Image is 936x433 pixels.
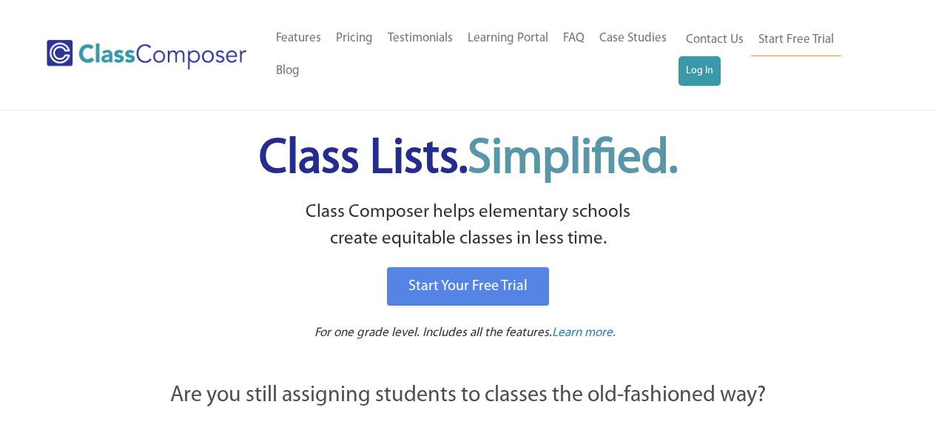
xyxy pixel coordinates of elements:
[269,22,679,87] nav: Header Menu
[592,22,674,55] a: Case Studies
[679,24,751,56] a: Contact Us
[679,24,878,86] nav: Header Menu
[269,55,307,87] a: Blog
[91,380,846,412] p: Are you still assigning students to classes the old-fashioned way?
[552,324,616,343] a: Learn more.
[552,326,616,339] span: Learn more.
[387,267,549,306] a: Start Your Free Trial
[460,22,556,55] a: Learning Portal
[408,279,528,294] span: Start Your Free Trial
[314,326,552,339] span: For one grade level. Includes all the features.
[47,40,246,70] img: Class Composer
[380,22,460,55] a: Testimonials
[679,56,721,86] a: Log In
[259,135,678,184] span: Class Lists.
[89,199,848,253] p: Class Composer helps elementary schools create equitable classes in less time.
[751,24,841,57] a: Start Free Trial
[329,22,380,55] a: Pricing
[269,22,329,55] a: Features
[556,22,592,55] a: FAQ
[468,135,678,184] span: Simplified.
